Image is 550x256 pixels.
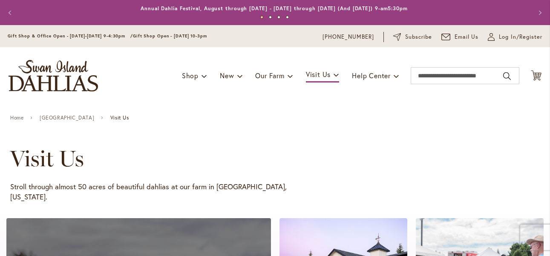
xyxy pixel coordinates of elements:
[531,4,548,21] button: Next
[182,71,199,80] span: Shop
[255,71,284,80] span: Our Farm
[40,115,94,121] a: [GEOGRAPHIC_DATA]
[110,115,129,121] span: Visit Us
[405,33,432,41] span: Subscribe
[8,33,133,39] span: Gift Shop & Office Open - [DATE]-[DATE] 9-4:30pm /
[277,16,280,19] button: 3 of 4
[323,33,374,41] a: [PHONE_NUMBER]
[488,33,542,41] a: Log In/Register
[393,33,432,41] a: Subscribe
[141,5,408,11] a: Annual Dahlia Festival, August through [DATE] - [DATE] through [DATE] (And [DATE]) 9-am5:30pm
[10,146,515,171] h1: Visit Us
[10,182,287,202] p: Stroll through almost 50 acres of beautiful dahlias at our farm in [GEOGRAPHIC_DATA], [US_STATE].
[3,4,20,21] button: Previous
[269,16,272,19] button: 2 of 4
[306,70,331,79] span: Visit Us
[286,16,289,19] button: 4 of 4
[10,115,23,121] a: Home
[352,71,391,80] span: Help Center
[220,71,234,80] span: New
[9,60,98,91] a: store logo
[455,33,479,41] span: Email Us
[260,16,263,19] button: 1 of 4
[133,33,207,39] span: Gift Shop Open - [DATE] 10-3pm
[441,33,479,41] a: Email Us
[499,33,542,41] span: Log In/Register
